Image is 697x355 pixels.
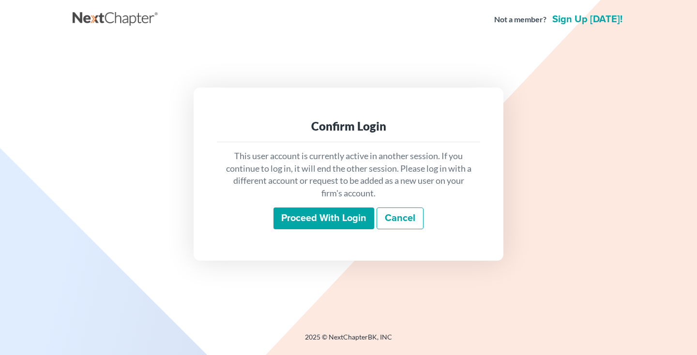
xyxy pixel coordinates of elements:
strong: Not a member? [494,14,546,25]
a: Cancel [377,207,424,230]
input: Proceed with login [273,207,374,230]
p: This user account is currently active in another session. If you continue to log in, it will end ... [225,150,472,200]
div: Confirm Login [225,118,472,134]
div: 2025 © NextChapterBK, INC [73,332,624,350]
a: Sign up [DATE]! [550,15,624,24]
